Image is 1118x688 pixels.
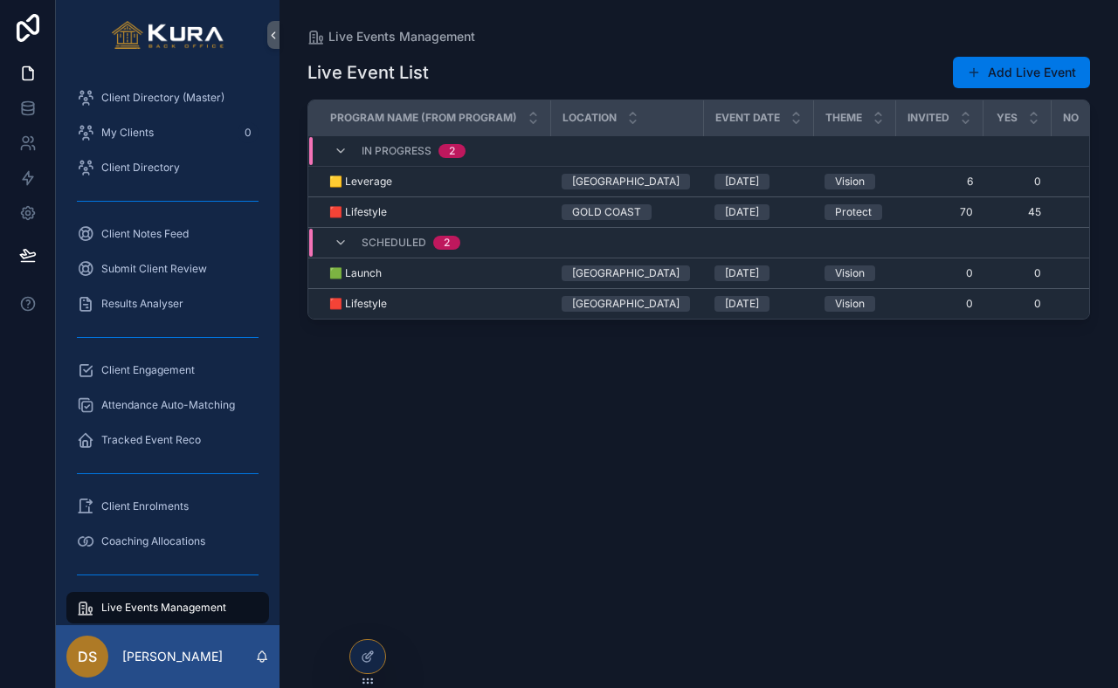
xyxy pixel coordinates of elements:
[101,126,154,140] span: My Clients
[101,363,195,377] span: Client Engagement
[329,175,541,189] a: 🟨 Leverage
[101,91,224,105] span: Client Directory (Master)
[101,227,189,241] span: Client Notes Feed
[329,297,541,311] a: 🟥 Lifestyle
[714,174,804,189] a: [DATE]
[101,297,183,311] span: Results Analyser
[997,111,1018,125] span: YES
[907,266,973,280] a: 0
[715,111,780,125] span: Event Date
[1062,175,1102,189] a: 1
[714,265,804,281] a: [DATE]
[835,204,872,220] div: Protect
[907,175,973,189] a: 6
[562,265,694,281] a: [GEOGRAPHIC_DATA]
[66,592,269,623] a: Live Events Management
[329,266,541,280] a: 🟩 Launch
[329,205,541,219] a: 🟥 Lifestyle
[835,174,865,189] div: Vision
[66,152,269,183] a: Client Directory
[562,296,694,312] a: [GEOGRAPHIC_DATA]
[908,111,949,125] span: Invited
[101,262,207,276] span: Submit Client Review
[122,648,223,665] p: [PERSON_NAME]
[328,28,475,45] span: Live Events Management
[101,499,189,513] span: Client Enrolments
[572,296,680,312] div: [GEOGRAPHIC_DATA]
[994,175,1041,189] a: 0
[562,204,694,220] a: GOLD COAST
[825,265,886,281] a: Vision
[362,144,431,158] span: In progress
[101,433,201,447] span: Tracked Event Reco
[714,204,804,220] a: [DATE]
[329,297,387,311] span: 🟥 Lifestyle
[66,491,269,522] a: Client Enrolments
[725,265,759,281] div: [DATE]
[725,296,759,312] div: [DATE]
[1062,266,1102,280] a: 0
[562,111,617,125] span: Location
[101,161,180,175] span: Client Directory
[994,266,1041,280] a: 0
[562,174,694,189] a: [GEOGRAPHIC_DATA]
[66,424,269,456] a: Tracked Event Reco
[66,117,269,148] a: My Clients0
[330,111,517,125] span: Program Name (from Program)
[444,236,450,250] div: 2
[1062,205,1102,219] a: 1
[307,28,475,45] a: Live Events Management
[101,601,226,615] span: Live Events Management
[725,174,759,189] div: [DATE]
[825,111,862,125] span: Theme
[78,646,97,667] span: DS
[572,265,680,281] div: [GEOGRAPHIC_DATA]
[953,57,1090,88] button: Add Live Event
[329,175,392,189] span: 🟨 Leverage
[307,60,429,85] h1: Live Event List
[66,354,269,386] a: Client Engagement
[66,526,269,557] a: Coaching Allocations
[112,21,224,49] img: App logo
[572,204,641,220] div: GOLD COAST
[66,253,269,285] a: Submit Client Review
[825,174,886,189] a: Vision
[907,297,973,311] a: 0
[835,265,865,281] div: Vision
[1062,297,1102,311] a: 0
[835,296,865,312] div: Vision
[56,70,279,625] div: scrollable content
[725,204,759,220] div: [DATE]
[825,204,886,220] a: Protect
[994,205,1041,219] a: 45
[66,288,269,320] a: Results Analyser
[66,389,269,421] a: Attendance Auto-Matching
[66,218,269,250] a: Client Notes Feed
[66,82,269,114] a: Client Directory (Master)
[572,174,680,189] div: [GEOGRAPHIC_DATA]
[994,297,1041,311] a: 0
[714,296,804,312] a: [DATE]
[329,266,382,280] span: 🟩 Launch
[362,236,426,250] span: Scheduled
[329,205,387,219] span: 🟥 Lifestyle
[101,534,205,548] span: Coaching Allocations
[907,205,973,219] a: 70
[238,122,259,143] div: 0
[101,398,235,412] span: Attendance Auto-Matching
[449,144,455,158] div: 2
[1063,111,1079,125] span: NO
